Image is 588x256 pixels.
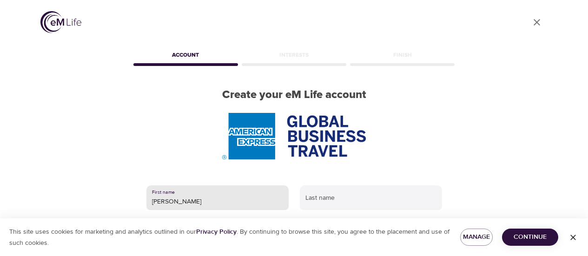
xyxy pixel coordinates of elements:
button: Manage [460,229,493,246]
img: AmEx%20GBT%20logo.png [222,113,365,159]
button: Continue [502,229,558,246]
h2: Create your eM Life account [132,88,457,102]
span: Manage [468,231,485,243]
img: logo [40,11,81,33]
a: close [526,11,548,33]
span: Continue [509,231,551,243]
a: Privacy Policy [196,228,237,236]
